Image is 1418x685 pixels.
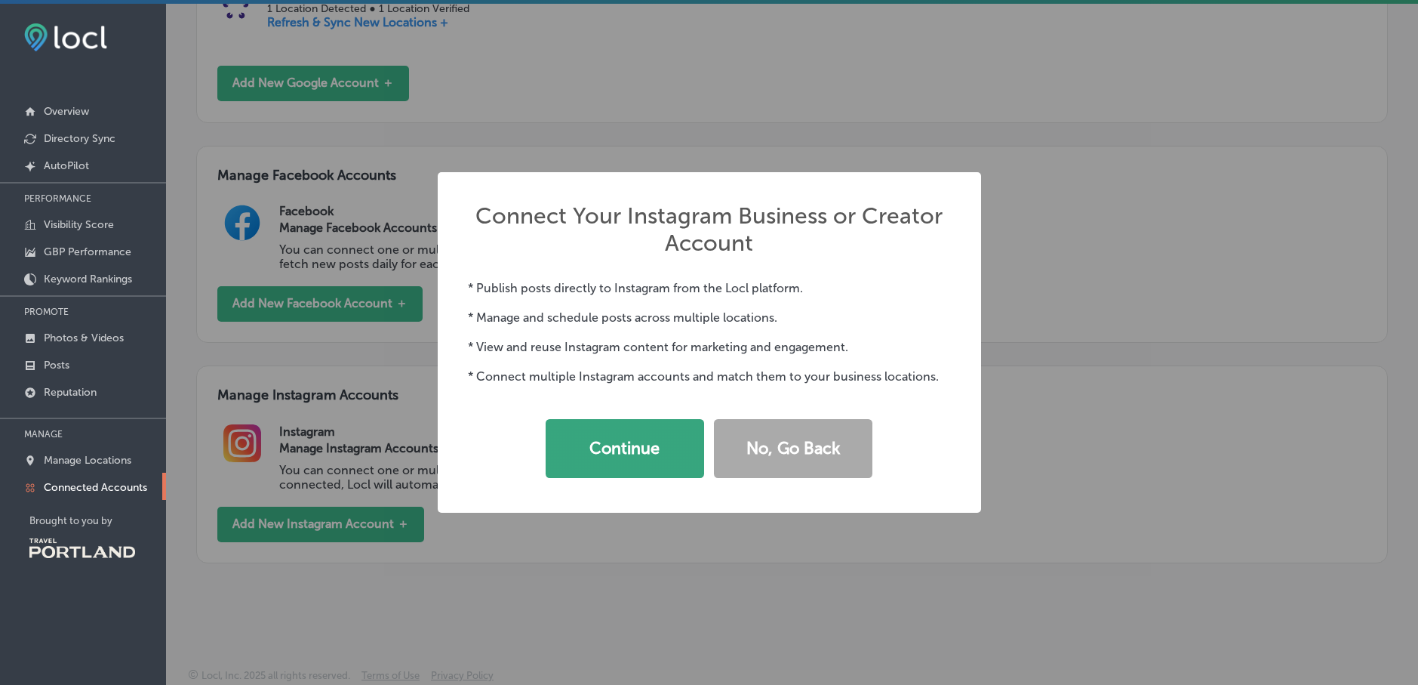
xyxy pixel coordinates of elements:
button: Continue [546,419,704,478]
p: Connected Accounts [44,481,147,494]
p: * Publish posts directly to Instagram from the Locl platform. [468,281,951,295]
img: fda3e92497d09a02dc62c9cd864e3231.png [24,23,107,51]
h2: Connect Your Instagram Business or Creator Account [468,202,951,257]
p: Posts [44,359,69,372]
img: Travel Portland [29,538,135,558]
p: * View and reuse Instagram content for marketing and engagement. [468,340,951,354]
p: Brought to you by [29,515,166,526]
p: Directory Sync [44,132,115,145]
p: AutoPilot [44,159,89,172]
p: GBP Performance [44,245,131,258]
p: Reputation [44,386,97,399]
p: Manage Locations [44,454,131,467]
p: Photos & Videos [44,332,124,344]
button: No, Go Back [714,419,872,478]
p: * Manage and schedule posts across multiple locations. [468,310,951,325]
p: Overview [44,105,89,118]
p: * Connect multiple Instagram accounts and match them to your business locations. [468,369,951,384]
p: Keyword Rankings [44,273,132,285]
p: Visibility Score [44,218,114,231]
